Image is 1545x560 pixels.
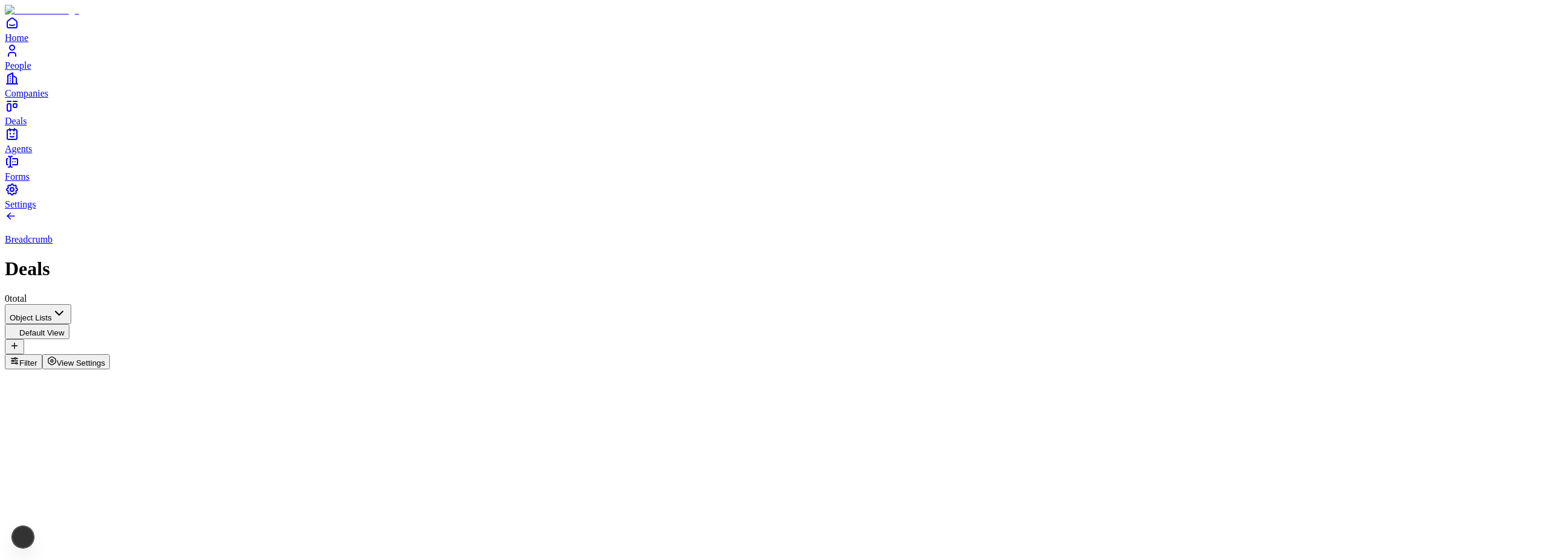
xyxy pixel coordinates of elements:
[5,199,36,209] span: Settings
[57,358,106,367] span: View Settings
[5,60,31,71] span: People
[5,154,1540,182] a: Forms
[5,171,30,182] span: Forms
[5,293,1540,304] div: 0 total
[5,5,79,16] img: Item Brain Logo
[19,358,37,367] span: Filter
[5,144,32,154] span: Agents
[5,234,1540,245] p: Breadcrumb
[5,99,1540,126] a: Deals
[5,16,1540,43] a: Home
[5,33,28,43] span: Home
[5,43,1540,71] a: People
[5,354,42,369] button: Filter
[5,258,1540,280] h1: Deals
[5,324,69,339] button: Default View
[5,214,1540,245] a: Breadcrumb
[5,182,1540,209] a: Settings
[5,88,48,98] span: Companies
[5,127,1540,154] a: Agents
[42,354,110,369] button: View Settings
[5,71,1540,98] a: Companies
[5,116,27,126] span: Deals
